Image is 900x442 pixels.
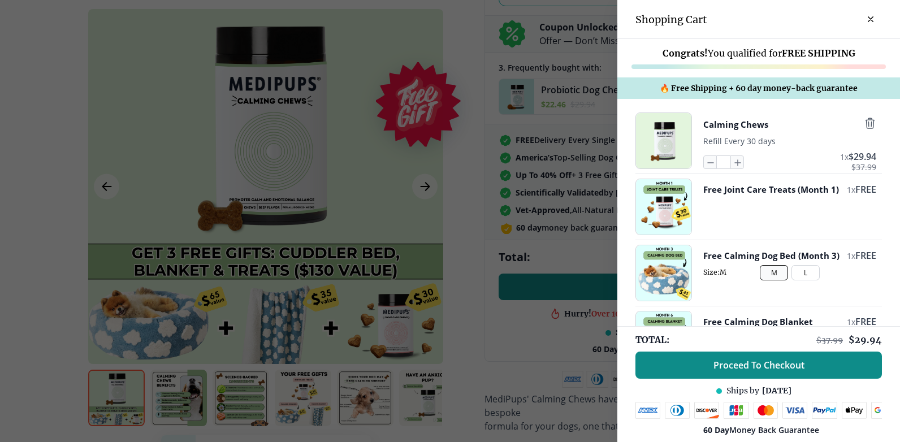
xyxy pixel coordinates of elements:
button: Calming Chews [703,117,768,132]
span: $ 37.99 [851,163,876,172]
h3: Shopping Cart [635,13,707,26]
span: FREE [855,249,876,262]
strong: 60 Day [703,424,729,435]
span: $ 29.94 [849,150,876,163]
span: Proceed To Checkout [713,359,804,371]
button: Proceed To Checkout [635,352,882,379]
img: diners-club [665,402,690,419]
img: Free Joint Care Treats (Month 1) [636,179,691,235]
img: mastercard [754,402,778,419]
span: $ 37.99 [816,335,843,345]
button: close-cart [859,8,882,31]
strong: Congrats! [663,47,708,59]
img: Free Calming Dog Blanket (Month 6) [636,311,691,367]
span: 1 x [847,317,855,327]
img: jcb [724,402,749,419]
span: 1 x [847,184,855,195]
span: 🔥 Free Shipping + 60 day money-back guarantee [660,83,858,93]
img: Free Calming Dog Bed (Month 3) [636,245,691,301]
button: Free Calming Dog Blanket (Month 6) [703,315,841,340]
span: Refill Every 30 days [703,136,776,146]
span: You qualified for [663,47,855,59]
button: Free Joint Care Treats (Month 1) [703,183,839,196]
span: 1 x [847,250,855,261]
span: Size: M [703,268,876,276]
span: Ships by [726,385,759,396]
img: Calming Chews [636,113,691,168]
img: visa [782,402,807,419]
span: TOTAL: [635,333,669,346]
button: Free Calming Dog Bed (Month 3) [703,249,840,262]
img: paypal [812,402,837,419]
strong: FREE SHIPPING [782,47,855,59]
img: amex [635,402,660,419]
span: Money Back Guarantee [703,424,819,435]
img: apple [842,402,867,419]
img: discover [694,402,719,419]
span: FREE [855,183,876,196]
span: 1 x [840,151,849,162]
span: $ 29.94 [849,334,882,345]
button: L [791,265,820,280]
span: [DATE] [762,385,791,396]
span: FREE [855,315,876,328]
img: google [871,402,897,419]
button: M [760,265,788,280]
